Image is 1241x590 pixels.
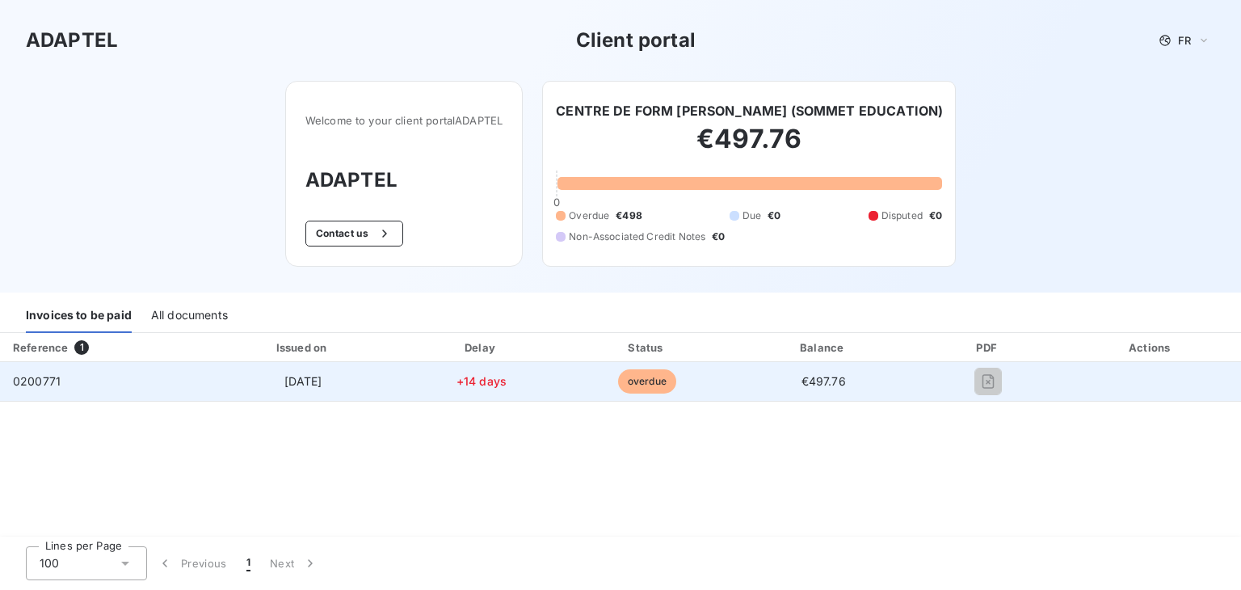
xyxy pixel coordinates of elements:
h3: Client portal [576,26,696,55]
div: Delay [404,339,560,356]
span: +14 days [456,374,507,388]
button: Previous [147,546,237,580]
span: Welcome to your client portal ADAPTEL [305,114,503,127]
span: €0 [768,209,780,223]
span: overdue [618,369,676,394]
span: 1 [74,340,89,355]
span: Due [742,209,761,223]
span: 1 [246,555,250,571]
div: Issued on [208,339,397,356]
h3: ADAPTEL [26,26,118,55]
div: Balance [734,339,912,356]
div: PDF [919,339,1058,356]
h3: ADAPTEL [305,166,503,195]
button: 1 [237,546,260,580]
span: €0 [712,230,725,244]
div: All documents [151,299,228,333]
button: Next [260,546,328,580]
span: Disputed [881,209,923,223]
div: Invoices to be paid [26,299,132,333]
h6: CENTRE DE FORM [PERSON_NAME] (SOMMET EDUCATION) [556,101,943,120]
h2: €497.76 [556,123,942,171]
span: €497.76 [801,374,846,388]
span: Overdue [569,209,609,223]
span: €0 [929,209,942,223]
div: Status [566,339,728,356]
span: Non-Associated Credit Notes [569,230,705,244]
span: €498 [616,209,642,223]
span: 100 [40,555,59,571]
span: [DATE] [284,374,322,388]
span: 0 [553,196,560,209]
span: FR [1178,34,1191,47]
button: Contact us [305,221,403,247]
div: Actions [1064,339,1238,356]
span: 0200771 [13,374,61,388]
div: Reference [13,341,68,354]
